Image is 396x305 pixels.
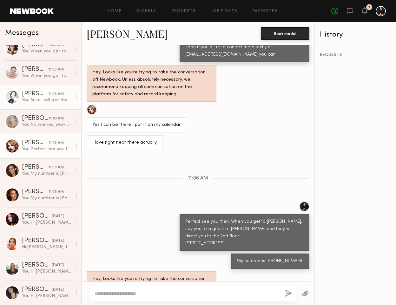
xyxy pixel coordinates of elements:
div: I love right near there actually [92,139,157,146]
div: Hey! Looks like you’re trying to take the conversation off Newbook. Unless absolutely necessary, ... [92,275,211,305]
div: [PERSON_NAME] [22,66,48,73]
div: [DATE] [52,238,64,244]
div: You: Hi [PERSON_NAME], thank you so much for reaching out to my casting for our e-commerce shoot.... [22,268,72,274]
span: 11:06 AM [188,176,208,181]
div: [DATE] [52,262,64,268]
div: Yes I can be there I put it on my calendar [92,121,181,129]
div: Perfect see you then. When you get to [PERSON_NAME], say you're a guest of [PERSON_NAME] and they... [185,218,304,247]
div: Hey! Looks like you’re trying to take the conversation off Newbook. Unless absolutely necessary, ... [92,69,211,98]
div: My number is [PHONE_NUMBER] [237,258,304,265]
div: [PERSON_NAME] [22,262,52,268]
a: Book model [261,30,309,36]
div: Hi [PERSON_NAME], thanks for reaching out! I live down in [GEOGRAPHIC_DATA] so I try to avoid dri... [22,244,72,250]
span: Messages [5,30,39,37]
div: REQUESTS [320,53,391,57]
div: You: When you get to Aster, say you're a guest of [PERSON_NAME] and they will direct you to the 2... [22,48,72,54]
a: Models [137,9,156,13]
div: You: My number is [PHONE_NUMBER] [22,195,72,201]
div: [PERSON_NAME] [22,115,49,122]
div: History [320,31,391,38]
div: [PERSON_NAME] [22,238,52,244]
div: 1 [368,6,370,9]
div: 11:03 AM [49,116,64,122]
div: You: Perfect see you then. When you get to [PERSON_NAME], say you're a guest of [PERSON_NAME] and... [22,146,72,152]
div: 11:06 AM [48,140,64,146]
a: Requests [172,9,196,13]
div: 11:06 AM [48,165,64,171]
div: [PERSON_NAME] [22,189,48,195]
div: [PERSON_NAME] [22,140,48,146]
div: [DATE] [52,213,64,220]
div: 11:05 AM [48,67,64,73]
div: [PERSON_NAME] [22,42,48,48]
div: You: When you get to Aster, say you're a guest of [PERSON_NAME] and they will direct you to the 2... [22,73,72,79]
div: 11:04 AM [48,42,64,48]
div: [PERSON_NAME] [22,164,48,171]
div: You: Sure I will get there at 1030 so you can be first. When you get to [PERSON_NAME], say you're... [22,97,72,103]
button: Book model [261,27,309,40]
a: Job Posts [211,9,238,13]
a: Home [108,9,122,13]
div: You: No worries, work come first I will keep you posted. [22,122,72,128]
div: 11:06 AM [48,91,64,97]
div: [PERSON_NAME] [22,91,48,97]
div: [PERSON_NAME] [22,213,52,220]
div: You: Hi [PERSON_NAME], So I will be doing the casting at the [GEOGRAPHIC_DATA] in [GEOGRAPHIC_DAT... [22,220,72,226]
div: 11:06 AM [48,189,64,195]
div: You: My number is [PHONE_NUMBER] [22,171,72,177]
div: [DATE] [52,287,64,293]
a: Favorites [253,9,278,13]
div: You: Hi [PERSON_NAME], thank you so much for reaching out to my casting for our e-commerce shoot.... [22,293,72,299]
a: [PERSON_NAME] [87,27,168,40]
div: [PERSON_NAME] [22,287,52,293]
